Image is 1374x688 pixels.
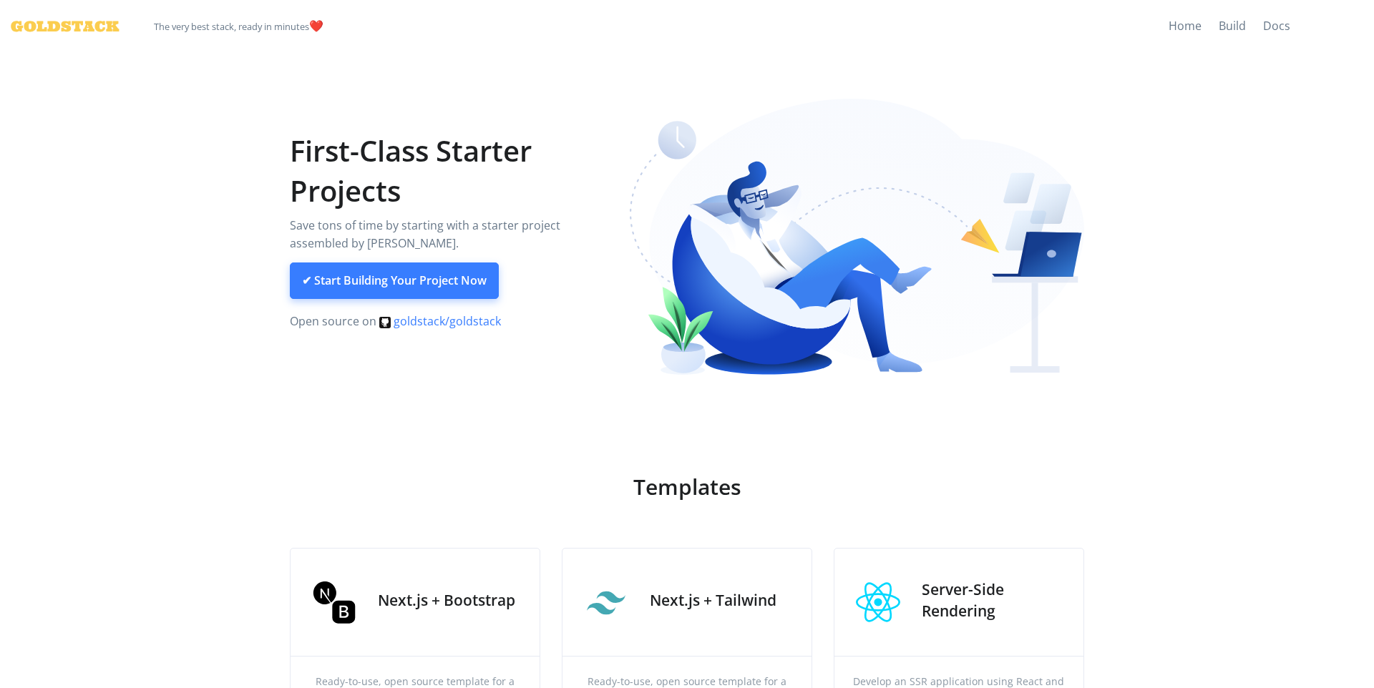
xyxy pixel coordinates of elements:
[922,579,1061,621] h3: Server-Side Rendering
[528,472,846,502] h2: Templates
[562,549,650,656] img: Template Image 1
[1299,18,1363,32] iframe: GitHub Star Goldstack
[154,20,309,33] small: The very best stack, ready in minutes
[834,549,922,656] img: Template Image 1
[378,590,517,611] h3: Next.js + Bootstrap
[379,313,501,329] a: goldstack/goldstack
[290,313,608,331] p: Open source on
[154,11,323,41] span: ️❤️
[290,131,608,211] h1: First-Class Starter Projects
[650,590,789,611] h3: Next.js + Tailwind
[379,317,391,328] img: svg%3e
[290,262,499,300] a: ✔ Start Building Your Project Now
[291,549,378,656] img: Template Image 1
[290,217,608,253] p: Save tons of time by starting with a starter project assembled by [PERSON_NAME].
[11,11,108,41] a: Goldstack Logo
[630,99,1084,380] img: Relaxing coder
